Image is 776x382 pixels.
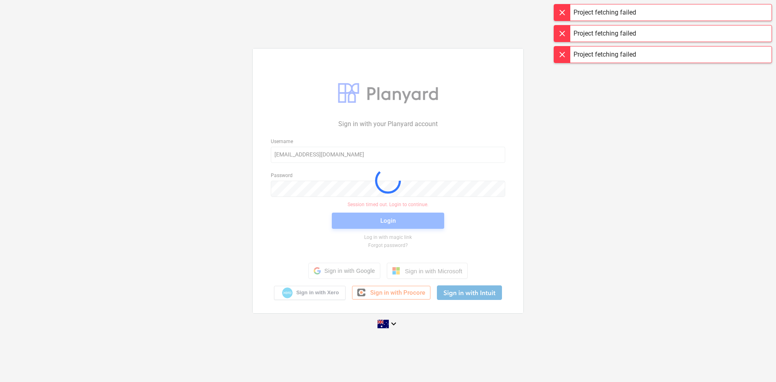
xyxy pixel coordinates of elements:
div: Project fetching failed [574,8,636,17]
i: keyboard_arrow_down [389,319,399,329]
div: Project fetching failed [574,50,636,59]
div: Project fetching failed [574,29,636,38]
iframe: Chat Widget [736,343,776,382]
